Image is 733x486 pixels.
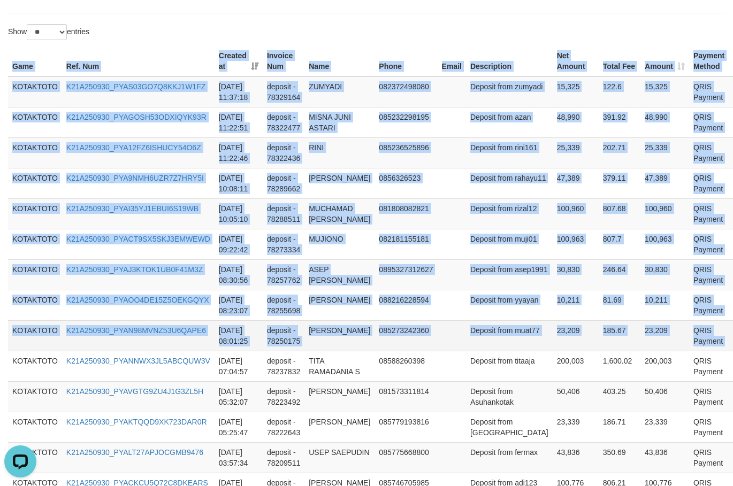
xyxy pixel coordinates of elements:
[640,107,689,137] td: 48,990
[263,107,304,137] td: deposit - 78322477
[304,168,375,198] td: [PERSON_NAME]
[375,137,437,168] td: 085236525896
[466,320,553,351] td: Deposit from muat77
[215,259,263,290] td: [DATE] 08:30:56
[304,381,375,412] td: [PERSON_NAME]
[689,259,729,290] td: QRIS Payment
[599,290,640,320] td: 81.69
[553,229,599,259] td: 100,963
[599,107,640,137] td: 391.92
[553,107,599,137] td: 48,990
[215,290,263,320] td: [DATE] 08:23:07
[553,381,599,412] td: 50,406
[304,412,375,442] td: [PERSON_NAME]
[304,46,375,76] th: Name
[553,137,599,168] td: 25,339
[375,198,437,229] td: 081808082821
[304,229,375,259] td: MUJIONO
[599,229,640,259] td: 807.7
[8,229,62,259] td: KOTAKTOTO
[4,4,36,36] button: Open LiveChat chat widget
[263,46,304,76] th: Invoice Num
[553,442,599,473] td: 43,836
[215,381,263,412] td: [DATE] 05:32:07
[689,137,729,168] td: QRIS Payment
[263,229,304,259] td: deposit - 78273334
[215,442,263,473] td: [DATE] 03:57:34
[215,412,263,442] td: [DATE] 05:25:47
[263,76,304,107] td: deposit - 78329164
[304,259,375,290] td: ASEP [PERSON_NAME]
[689,107,729,137] td: QRIS Payment
[599,442,640,473] td: 350.69
[466,137,553,168] td: Deposit from rini161
[640,320,689,351] td: 23,209
[304,107,375,137] td: MISNA JUNI ASTARI
[8,76,62,107] td: KOTAKTOTO
[263,320,304,351] td: deposit - 78250175
[8,137,62,168] td: KOTAKTOTO
[375,76,437,107] td: 082372498080
[66,387,203,396] a: K21A250930_PYAVGTG9ZU4J1G3ZL5H
[263,412,304,442] td: deposit - 78222643
[263,259,304,290] td: deposit - 78257762
[375,351,437,381] td: 08588260398
[66,448,203,457] a: K21A250930_PYALT27APJOCGMB9476
[263,351,304,381] td: deposit - 78237832
[304,198,375,229] td: MUCHAMAD [PERSON_NAME]
[8,24,89,40] label: Show entries
[553,76,599,107] td: 15,325
[263,137,304,168] td: deposit - 78322436
[553,198,599,229] td: 100,960
[375,107,437,137] td: 085232298195
[689,46,729,76] th: Payment Method
[689,442,729,473] td: QRIS Payment
[466,290,553,320] td: Deposit from yyayan
[375,259,437,290] td: 0895327312627
[640,290,689,320] td: 10,211
[375,168,437,198] td: 0856326523
[375,46,437,76] th: Phone
[466,442,553,473] td: Deposit from fermax
[689,351,729,381] td: QRIS Payment
[689,168,729,198] td: QRIS Payment
[215,46,263,76] th: Created at: activate to sort column ascending
[466,412,553,442] td: Deposit from [GEOGRAPHIC_DATA]
[215,137,263,168] td: [DATE] 11:22:46
[599,76,640,107] td: 122.6
[466,46,553,76] th: Description
[689,290,729,320] td: QRIS Payment
[466,381,553,412] td: Deposit from Asuhankotak
[466,76,553,107] td: Deposit from zumyadi
[62,46,215,76] th: Ref. Num
[66,204,198,213] a: K21A250930_PYAI35YJ1EBUI6S19WB
[304,320,375,351] td: [PERSON_NAME]
[640,137,689,168] td: 25,339
[66,82,205,91] a: K21A250930_PYAS03GO7Q8KKJ1W1FZ
[553,168,599,198] td: 47,389
[640,76,689,107] td: 15,325
[689,412,729,442] td: QRIS Payment
[689,198,729,229] td: QRIS Payment
[599,412,640,442] td: 186.71
[215,229,263,259] td: [DATE] 09:22:42
[689,229,729,259] td: QRIS Payment
[8,168,62,198] td: KOTAKTOTO
[8,290,62,320] td: KOTAKTOTO
[8,259,62,290] td: KOTAKTOTO
[304,290,375,320] td: [PERSON_NAME]
[640,229,689,259] td: 100,963
[689,76,729,107] td: QRIS Payment
[640,259,689,290] td: 30,830
[66,265,203,274] a: K21A250930_PYAJ3KTOK1UB0F41M3Z
[466,107,553,137] td: Deposit from azan
[375,442,437,473] td: 085775668800
[66,113,207,121] a: K21A250930_PYAGOSH53ODXIQYK93R
[66,174,204,182] a: K21A250930_PYA9NMH6UZR7Z7HRY5I
[466,198,553,229] td: Deposit from rizal12
[66,296,209,304] a: K21A250930_PYAOO4DE15Z5OEKGQYX
[215,198,263,229] td: [DATE] 10:05:10
[553,412,599,442] td: 23,339
[304,137,375,168] td: RINI
[466,259,553,290] td: Deposit from asep1991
